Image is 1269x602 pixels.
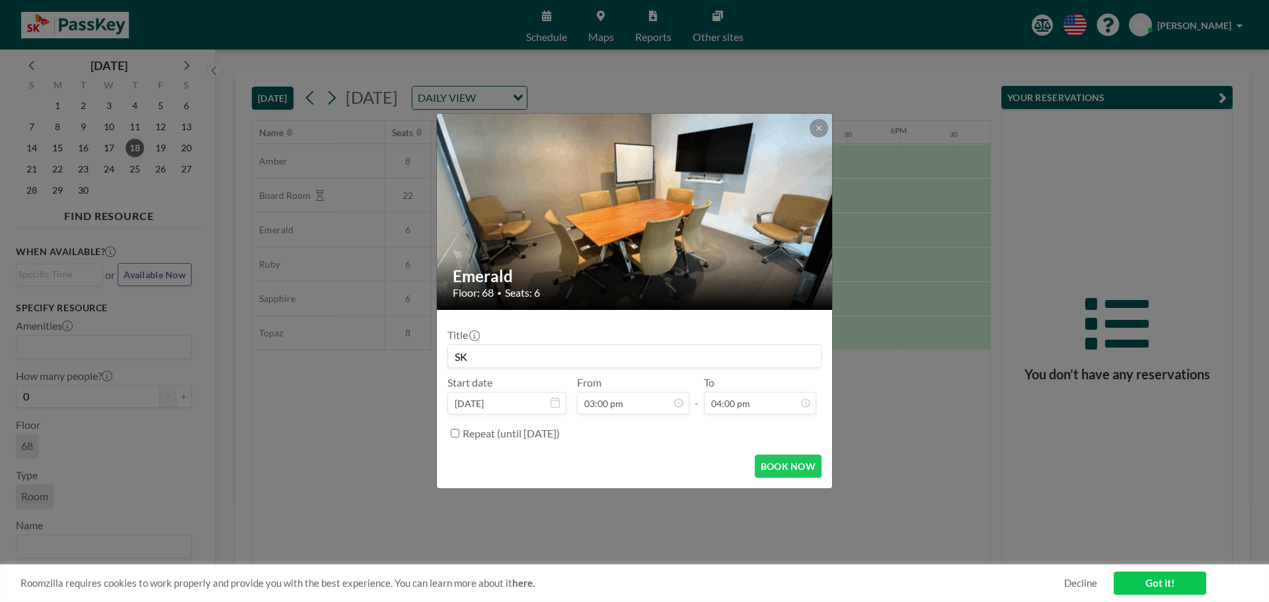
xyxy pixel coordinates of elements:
[20,577,1064,589] span: Roomzilla requires cookies to work properly and provide you with the best experience. You can lea...
[512,577,535,589] a: here.
[577,376,601,389] label: From
[447,328,479,342] label: Title
[437,102,833,321] img: 537.gif
[695,381,699,410] span: -
[755,455,822,478] button: BOOK NOW
[453,286,494,299] span: Floor: 68
[448,345,821,367] input: Esther's reservation
[453,266,818,286] h2: Emerald
[447,376,492,389] label: Start date
[1064,577,1097,589] a: Decline
[497,288,502,298] span: •
[704,376,714,389] label: To
[505,286,540,299] span: Seats: 6
[1114,572,1206,595] a: Got it!
[463,427,560,440] label: Repeat (until [DATE])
